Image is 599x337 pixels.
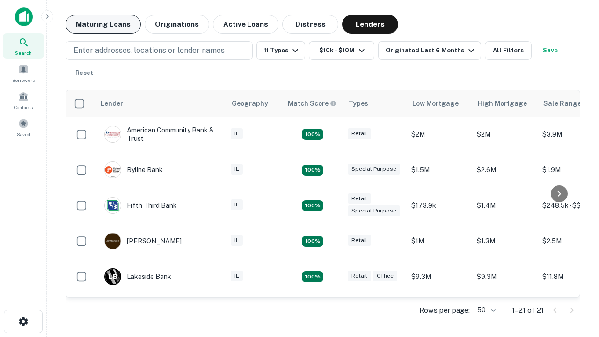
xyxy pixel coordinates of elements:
div: Originated Last 6 Months [386,45,477,56]
td: $1M [407,223,472,259]
div: Capitalize uses an advanced AI algorithm to match your search with the best lender. The match sco... [288,98,336,109]
th: High Mortgage [472,90,538,117]
div: Retail [348,235,371,246]
img: picture [105,198,121,213]
button: Enter addresses, locations or lender names [66,41,253,60]
button: Distress [282,15,338,34]
a: Saved [3,115,44,140]
button: All Filters [485,41,532,60]
td: $7M [472,294,538,330]
button: Originations [145,15,209,34]
a: Search [3,33,44,59]
div: IL [231,235,243,246]
div: Matching Properties: 2, hasApolloMatch: undefined [302,236,323,247]
iframe: Chat Widget [552,262,599,307]
td: $9.3M [472,259,538,294]
div: IL [231,164,243,175]
p: L B [109,272,117,282]
button: Reset [69,64,99,82]
div: IL [231,271,243,281]
td: $2.6M [472,152,538,188]
div: Retail [348,193,371,204]
div: 50 [474,303,497,317]
p: 1–21 of 21 [512,305,544,316]
td: $1.5M [407,152,472,188]
span: Saved [17,131,30,138]
td: $1.3M [472,223,538,259]
button: Originated Last 6 Months [378,41,481,60]
button: Save your search to get updates of matches that match your search criteria. [535,41,565,60]
div: Special Purpose [348,205,400,216]
div: Fifth Third Bank [104,197,177,214]
th: Lender [95,90,226,117]
div: American Community Bank & Trust [104,126,217,143]
div: Geography [232,98,268,109]
div: Lakeside Bank [104,268,171,285]
h6: Match Score [288,98,335,109]
div: Office [373,271,397,281]
a: Borrowers [3,60,44,86]
div: Retail [348,128,371,139]
div: Sale Range [543,98,581,109]
span: Search [15,49,32,57]
button: Maturing Loans [66,15,141,34]
th: Types [343,90,407,117]
img: picture [105,126,121,142]
p: Rows per page: [419,305,470,316]
td: $9.3M [407,259,472,294]
div: Special Purpose [348,164,400,175]
td: $2M [472,117,538,152]
div: IL [231,128,243,139]
div: Retail [348,271,371,281]
p: Enter addresses, locations or lender names [73,45,225,56]
img: capitalize-icon.png [15,7,33,26]
th: Geography [226,90,282,117]
button: Active Loans [213,15,278,34]
a: Contacts [3,88,44,113]
div: [PERSON_NAME] [104,233,182,249]
button: $10k - $10M [309,41,374,60]
span: Borrowers [12,76,35,84]
div: IL [231,199,243,210]
td: $173.9k [407,188,472,223]
div: Matching Properties: 2, hasApolloMatch: undefined [302,200,323,212]
td: $2M [407,117,472,152]
td: $2.7M [407,294,472,330]
div: Lender [101,98,123,109]
div: Low Mortgage [412,98,459,109]
span: Contacts [14,103,33,111]
button: Lenders [342,15,398,34]
th: Low Mortgage [407,90,472,117]
th: Capitalize uses an advanced AI algorithm to match your search with the best lender. The match sco... [282,90,343,117]
div: Matching Properties: 3, hasApolloMatch: undefined [302,271,323,283]
div: Matching Properties: 3, hasApolloMatch: undefined [302,165,323,176]
div: High Mortgage [478,98,527,109]
button: 11 Types [256,41,305,60]
div: Matching Properties: 2, hasApolloMatch: undefined [302,129,323,140]
img: picture [105,162,121,178]
img: picture [105,233,121,249]
div: Byline Bank [104,161,163,178]
div: Types [349,98,368,109]
td: $1.4M [472,188,538,223]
